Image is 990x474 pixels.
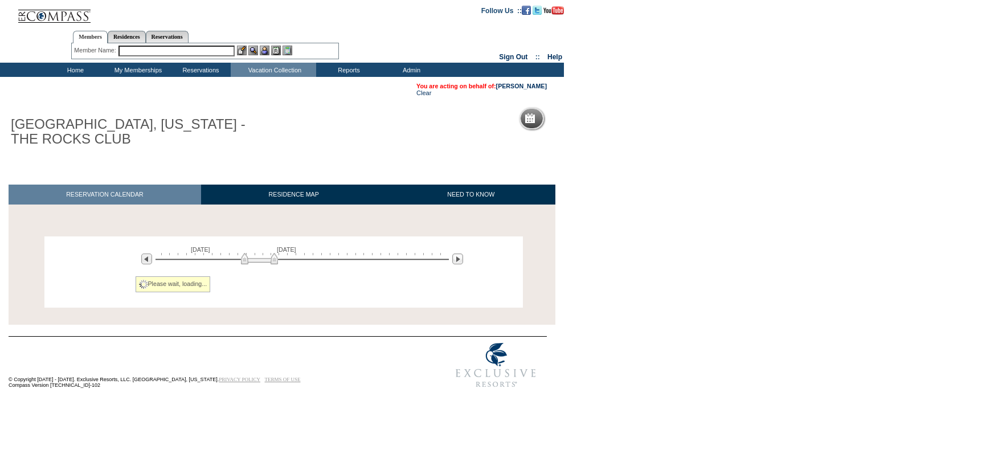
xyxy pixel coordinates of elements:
[452,254,463,264] img: Next
[237,46,247,55] img: b_edit.gif
[9,115,264,149] h1: [GEOGRAPHIC_DATA], [US_STATE] - THE ROCKS CLUB
[386,185,555,205] a: NEED TO KNOW
[248,46,258,55] img: View
[73,31,108,43] a: Members
[535,53,540,61] span: ::
[533,6,542,15] img: Follow us on Twitter
[139,280,148,289] img: spinner2.gif
[543,6,564,15] img: Subscribe to our YouTube Channel
[141,254,152,264] img: Previous
[271,46,281,55] img: Reservations
[499,53,527,61] a: Sign Out
[416,89,431,96] a: Clear
[481,6,522,15] td: Follow Us ::
[219,377,260,382] a: PRIVACY POLICY
[496,83,547,89] a: [PERSON_NAME]
[547,53,562,61] a: Help
[283,46,292,55] img: b_calculator.gif
[191,246,210,253] span: [DATE]
[9,185,201,205] a: RESERVATION CALENDAR
[445,337,547,394] img: Exclusive Resorts
[168,63,231,77] td: Reservations
[43,63,105,77] td: Home
[539,115,627,122] h5: Reservation Calendar
[108,31,146,43] a: Residences
[74,46,118,55] div: Member Name:
[277,246,296,253] span: [DATE]
[379,63,441,77] td: Admin
[260,46,269,55] img: Impersonate
[9,338,407,394] td: © Copyright [DATE] - [DATE]. Exclusive Resorts, LLC. [GEOGRAPHIC_DATA], [US_STATE]. Compass Versi...
[522,6,531,15] img: Become our fan on Facebook
[416,83,547,89] span: You are acting on behalf of:
[105,63,168,77] td: My Memberships
[533,6,542,13] a: Follow us on Twitter
[136,276,211,292] div: Please wait, loading...
[146,31,189,43] a: Reservations
[231,63,316,77] td: Vacation Collection
[316,63,379,77] td: Reports
[522,6,531,13] a: Become our fan on Facebook
[201,185,387,205] a: RESIDENCE MAP
[543,6,564,13] a: Subscribe to our YouTube Channel
[265,377,301,382] a: TERMS OF USE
